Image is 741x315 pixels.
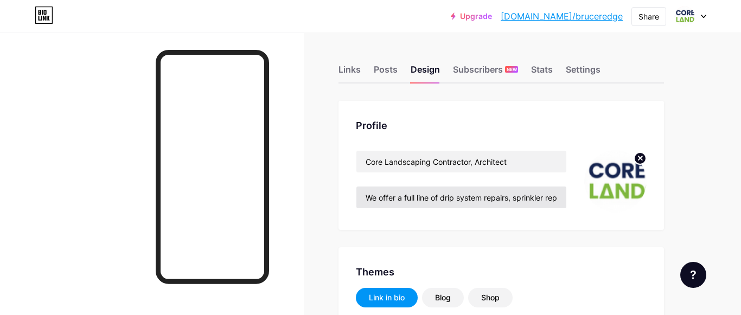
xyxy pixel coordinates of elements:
img: bruceredge [674,6,695,27]
img: bruceredge [584,150,647,213]
div: Links [338,63,361,82]
div: Blog [435,292,451,303]
div: Settings [566,63,601,82]
a: [DOMAIN_NAME]/bruceredge [501,10,623,23]
div: Posts [374,63,398,82]
div: Share [638,11,659,22]
div: Shop [481,292,500,303]
input: Bio [356,187,566,208]
input: Name [356,151,566,172]
div: Subscribers [453,63,518,82]
div: Profile [356,118,647,133]
div: Link in bio [369,292,405,303]
span: NEW [507,66,517,73]
div: Stats [531,63,553,82]
div: Design [411,63,440,82]
a: Upgrade [451,12,492,21]
div: Themes [356,265,647,279]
